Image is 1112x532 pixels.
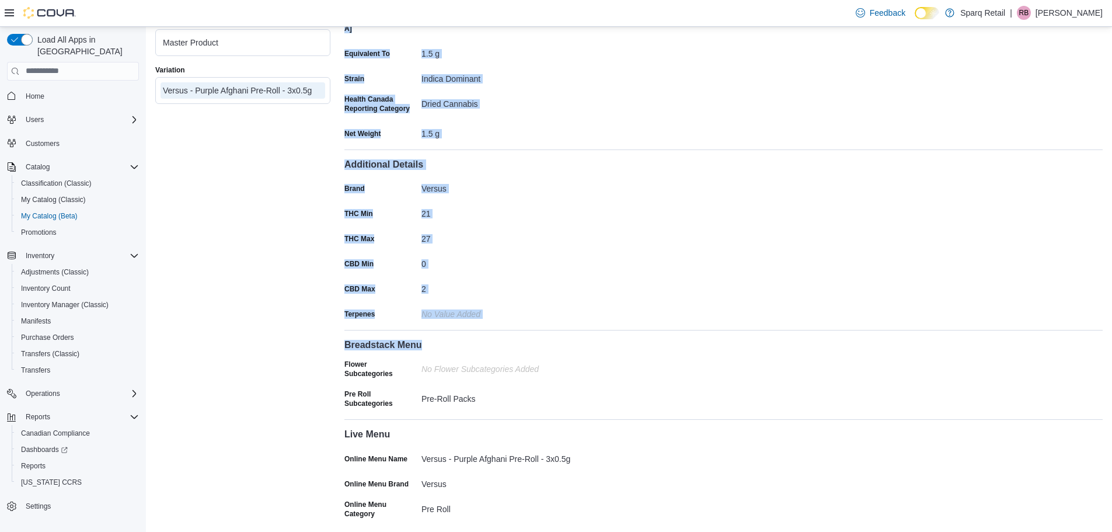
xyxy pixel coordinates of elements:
[21,113,48,127] button: Users
[421,360,578,374] div: No Flower Subcategories Added
[2,135,144,152] button: Customers
[26,502,51,511] span: Settings
[344,429,1103,440] h4: Live Menu
[21,160,54,174] button: Catalog
[12,329,144,346] button: Purchase Orders
[21,228,57,237] span: Promotions
[421,124,578,138] div: 1.5 g
[21,89,49,103] a: Home
[16,209,82,223] a: My Catalog (Beta)
[26,115,44,124] span: Users
[12,280,144,297] button: Inventory Count
[16,331,139,345] span: Purchase Orders
[21,478,82,487] span: [US_STATE] CCRS
[12,362,144,378] button: Transfers
[21,284,71,293] span: Inventory Count
[12,224,144,241] button: Promotions
[16,265,139,279] span: Adjustments (Classic)
[344,454,407,464] label: Online Menu Name
[12,297,144,313] button: Inventory Manager (Classic)
[344,340,1103,350] h4: Breadstack Menu
[12,441,144,458] a: Dashboards
[344,74,364,84] label: Strain
[16,281,139,295] span: Inventory Count
[344,390,417,408] label: Pre Roll Subcategories
[344,284,375,294] label: CBD Max
[16,281,75,295] a: Inventory Count
[344,500,417,519] label: Online Menu Category
[2,112,144,128] button: Users
[21,461,46,471] span: Reports
[12,458,144,474] button: Reports
[21,195,86,204] span: My Catalog (Classic)
[344,479,409,489] label: Online Menu Brand
[16,314,139,328] span: Manifests
[16,443,72,457] a: Dashboards
[421,255,578,269] div: 0
[16,298,113,312] a: Inventory Manager (Classic)
[12,425,144,441] button: Canadian Compliance
[344,184,365,193] label: Brand
[21,113,139,127] span: Users
[12,208,144,224] button: My Catalog (Beta)
[21,429,90,438] span: Canadian Compliance
[16,225,139,239] span: Promotions
[421,450,578,464] div: Versus - Purple Afghani Pre-Roll - 3x0.5g
[344,259,374,269] label: CBD Min
[16,426,139,440] span: Canadian Compliance
[16,176,96,190] a: Classification (Classic)
[1019,6,1029,20] span: RB
[16,443,139,457] span: Dashboards
[421,44,578,58] div: 1.5 g
[344,129,381,138] label: Net Weight
[960,6,1005,20] p: Sparq Retail
[21,249,139,263] span: Inventory
[851,1,910,25] a: Feedback
[16,209,139,223] span: My Catalog (Beta)
[21,445,68,454] span: Dashboards
[1017,6,1031,20] div: Robert Brunsch
[26,139,60,148] span: Customers
[2,498,144,514] button: Settings
[421,95,578,109] div: Dried Cannabis
[16,363,139,377] span: Transfers
[16,193,139,207] span: My Catalog (Classic)
[21,160,139,174] span: Catalog
[16,475,139,489] span: Washington CCRS
[16,475,86,489] a: [US_STATE] CCRS
[421,179,578,193] div: Versus
[21,349,79,359] span: Transfers (Classic)
[870,7,905,19] span: Feedback
[21,179,92,188] span: Classification (Classic)
[344,49,390,58] label: Equivalent To
[21,89,139,103] span: Home
[421,390,578,404] div: Pre-Roll Packs
[421,204,578,218] div: 21
[344,310,375,319] label: Terpenes
[21,410,55,424] button: Reports
[16,176,139,190] span: Classification (Classic)
[16,426,95,440] a: Canadian Compliance
[26,389,60,398] span: Operations
[21,333,74,342] span: Purchase Orders
[16,225,61,239] a: Promotions
[33,34,139,57] span: Load All Apps in [GEOGRAPHIC_DATA]
[12,264,144,280] button: Adjustments (Classic)
[155,65,185,75] label: Variation
[21,267,89,277] span: Adjustments (Classic)
[21,211,78,221] span: My Catalog (Beta)
[12,313,144,329] button: Manifests
[421,230,578,244] div: 27
[16,347,139,361] span: Transfers (Classic)
[2,159,144,175] button: Catalog
[21,249,59,263] button: Inventory
[1036,6,1103,20] p: [PERSON_NAME]
[16,265,93,279] a: Adjustments (Classic)
[915,19,915,20] span: Dark Mode
[421,305,578,319] div: No value added
[421,69,578,84] div: Indica Dominant
[16,347,84,361] a: Transfers (Classic)
[21,499,139,513] span: Settings
[16,298,139,312] span: Inventory Manager (Classic)
[344,360,417,378] label: Flower Subcategories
